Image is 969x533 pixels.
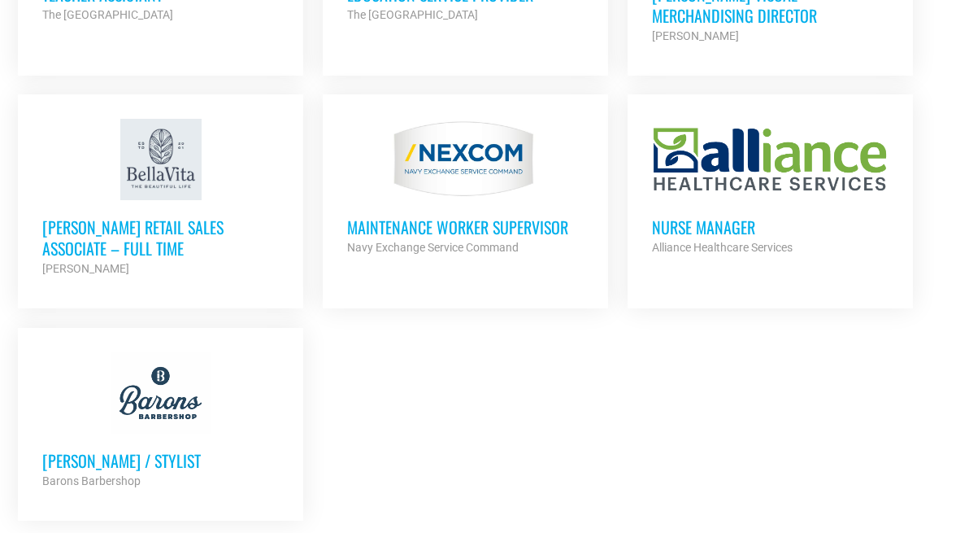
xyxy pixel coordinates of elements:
[42,262,129,275] strong: [PERSON_NAME]
[628,94,914,282] a: Nurse Manager Alliance Healthcare Services
[42,450,280,471] h3: [PERSON_NAME] / Stylist
[652,216,889,238] h3: Nurse Manager
[42,8,173,21] strong: The [GEOGRAPHIC_DATA]
[42,216,280,259] h3: [PERSON_NAME] Retail Sales Associate – Full Time
[347,216,584,238] h3: MAINTENANCE WORKER SUPERVISOR
[347,8,478,21] strong: The [GEOGRAPHIC_DATA]
[652,29,739,42] strong: [PERSON_NAME]
[652,241,793,254] strong: Alliance Healthcare Services
[18,328,304,515] a: [PERSON_NAME] / Stylist Barons Barbershop
[42,474,141,487] strong: Barons Barbershop
[347,241,519,254] strong: Navy Exchange Service Command
[18,94,304,303] a: [PERSON_NAME] Retail Sales Associate – Full Time [PERSON_NAME]
[323,94,609,282] a: MAINTENANCE WORKER SUPERVISOR Navy Exchange Service Command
